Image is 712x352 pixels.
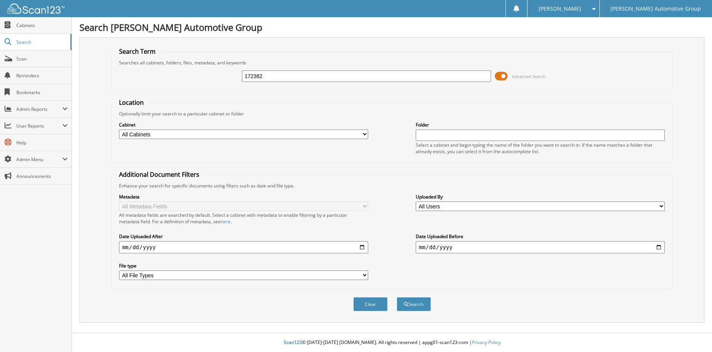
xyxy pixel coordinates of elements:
h1: Search [PERSON_NAME] Automotive Group [79,21,704,34]
span: Reminders [16,72,68,79]
span: Advanced Search [512,74,546,79]
span: [PERSON_NAME] [539,6,581,11]
span: Scan [16,56,68,62]
div: All metadata fields are searched by default. Select a cabinet with metadata to enable filtering b... [119,212,368,225]
span: Cabinets [16,22,68,29]
span: Admin Menu [16,156,62,163]
span: Scan123 [284,339,302,346]
label: Uploaded By [416,194,665,200]
iframe: Chat Widget [674,315,712,352]
legend: Search Term [115,47,159,56]
div: © [DATE]-[DATE] [DOMAIN_NAME]. All rights reserved | appg01-scan123-com | [72,333,712,352]
img: scan123-logo-white.svg [8,3,65,14]
button: Clear [353,297,388,311]
label: File type [119,262,368,269]
span: User Reports [16,123,62,129]
label: Folder [416,122,665,128]
label: Date Uploaded After [119,233,368,240]
div: Optionally limit your search to a particular cabinet or folder [115,110,669,117]
span: Bookmarks [16,89,68,96]
label: Metadata [119,194,368,200]
legend: Location [115,98,148,107]
label: Cabinet [119,122,368,128]
input: end [416,241,665,253]
input: start [119,241,368,253]
span: Help [16,139,68,146]
span: Admin Reports [16,106,62,112]
a: Privacy Policy [472,339,501,346]
div: Searches all cabinets, folders, files, metadata, and keywords [115,59,669,66]
button: Search [397,297,431,311]
div: Select a cabinet and begin typing the name of the folder you want to search in. If the name match... [416,142,665,155]
legend: Additional Document Filters [115,170,203,179]
a: here [221,218,230,225]
label: Date Uploaded Before [416,233,665,240]
span: Search [16,39,67,45]
div: Enhance your search for specific documents using filters such as date and file type. [115,182,669,189]
span: [PERSON_NAME] Automotive Group [610,6,701,11]
span: Announcements [16,173,68,179]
